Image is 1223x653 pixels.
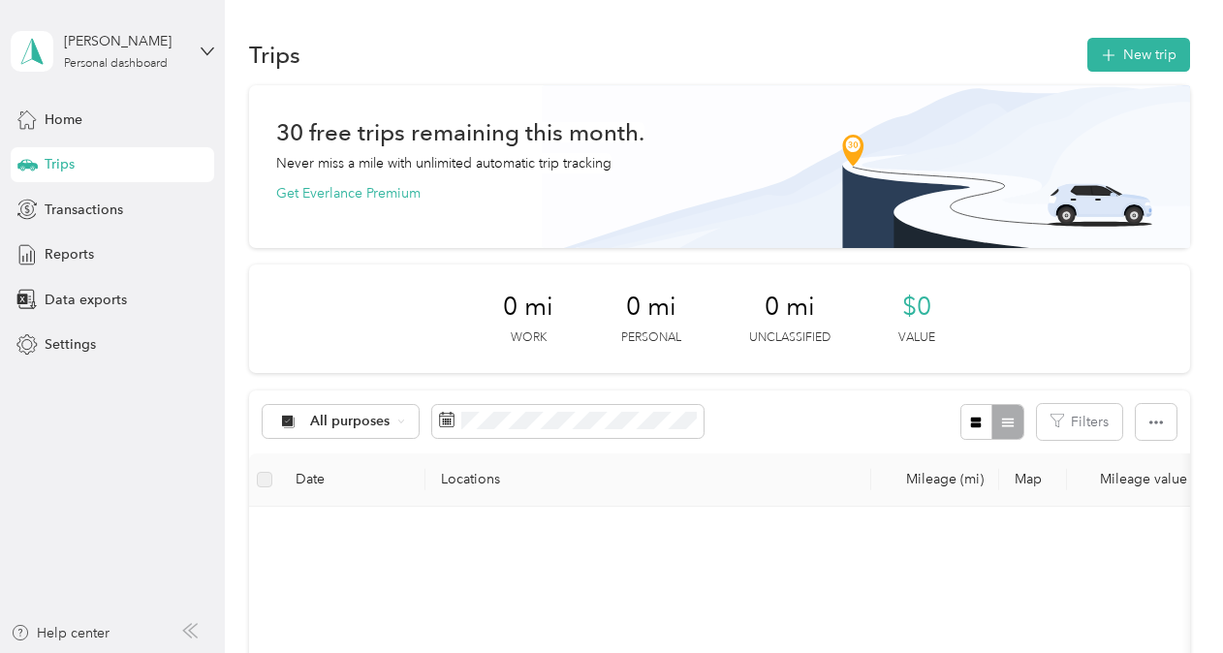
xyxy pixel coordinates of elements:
[310,415,391,428] span: All purposes
[1067,453,1203,507] th: Mileage value
[1037,404,1122,440] button: Filters
[542,85,1190,248] img: Banner
[871,453,999,507] th: Mileage (mi)
[1114,544,1223,653] iframe: Everlance-gr Chat Button Frame
[1087,38,1190,72] button: New trip
[11,623,110,643] button: Help center
[45,154,75,174] span: Trips
[626,292,676,323] span: 0 mi
[276,183,421,203] button: Get Everlance Premium
[64,31,185,51] div: [PERSON_NAME]
[511,329,547,347] p: Work
[898,329,935,347] p: Value
[45,109,82,130] span: Home
[999,453,1067,507] th: Map
[45,244,94,264] span: Reports
[621,329,681,347] p: Personal
[503,292,553,323] span: 0 mi
[45,290,127,310] span: Data exports
[276,153,611,173] p: Never miss a mile with unlimited automatic trip tracking
[249,45,300,65] h1: Trips
[749,329,831,347] p: Unclassified
[276,122,644,142] h1: 30 free trips remaining this month.
[280,453,425,507] th: Date
[425,453,871,507] th: Locations
[45,200,123,220] span: Transactions
[45,334,96,355] span: Settings
[765,292,815,323] span: 0 mi
[902,292,931,323] span: $0
[64,58,168,70] div: Personal dashboard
